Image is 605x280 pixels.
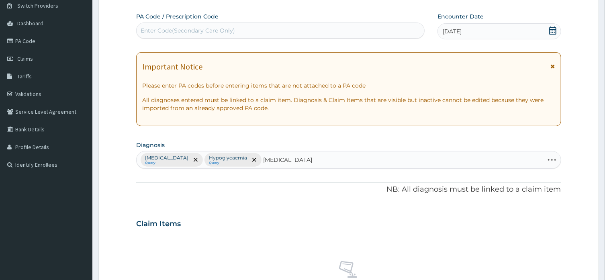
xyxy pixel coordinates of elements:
span: Tariffs [17,73,32,80]
small: Query [209,161,247,165]
p: NB: All diagnosis must be linked to a claim item [136,184,561,195]
p: Please enter PA codes before entering items that are not attached to a PA code [142,82,555,90]
div: Enter Code(Secondary Care Only) [141,27,235,35]
span: Claims [17,55,33,62]
h3: Claim Items [136,220,181,229]
span: Dashboard [17,20,43,27]
small: Query [145,161,188,165]
label: Diagnosis [136,141,165,149]
span: remove selection option [192,156,199,164]
label: Encounter Date [437,12,484,20]
span: remove selection option [251,156,258,164]
span: Switch Providers [17,2,58,9]
span: [DATE] [443,27,462,35]
p: All diagnoses entered must be linked to a claim item. Diagnosis & Claim Items that are visible bu... [142,96,555,112]
h1: Important Notice [142,62,202,71]
label: PA Code / Prescription Code [136,12,219,20]
p: Hypoglycaemia [209,155,247,161]
p: [MEDICAL_DATA] [145,155,188,161]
